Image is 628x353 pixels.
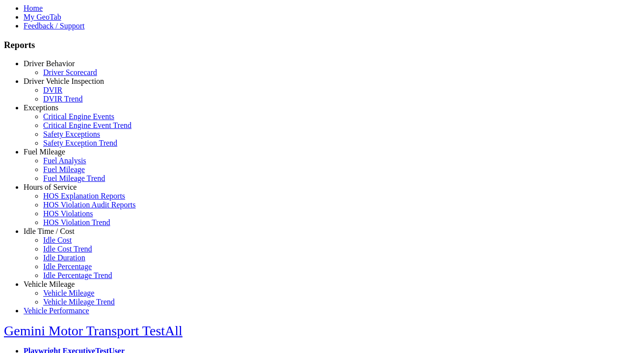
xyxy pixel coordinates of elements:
a: Safety Exceptions [43,130,100,138]
a: Idle Percentage [43,262,92,271]
a: Idle Cost Trend [43,245,92,253]
a: Fuel Mileage [24,148,65,156]
a: DVIR [43,86,62,94]
a: Fuel Mileage [43,165,85,174]
a: Idle Time / Cost [24,227,75,235]
a: Home [24,4,43,12]
a: HOS Violation Trend [43,218,110,227]
a: Fuel Analysis [43,156,86,165]
a: Driver Behavior [24,59,75,68]
a: Safety Exception Trend [43,139,117,147]
a: Vehicle Mileage [24,280,75,288]
a: Exceptions [24,103,58,112]
a: Critical Engine Events [43,112,114,121]
a: Idle Cost [43,236,72,244]
a: HOS Violations [43,209,93,218]
a: Fuel Mileage Trend [43,174,105,182]
h3: Reports [4,40,624,50]
a: Critical Engine Event Trend [43,121,131,129]
a: Vehicle Mileage [43,289,94,297]
a: Vehicle Mileage Trend [43,298,115,306]
a: Idle Duration [43,253,85,262]
a: Feedback / Support [24,22,84,30]
a: Driver Scorecard [43,68,97,76]
a: My GeoTab [24,13,61,21]
a: Vehicle Performance [24,306,89,315]
a: Gemini Motor Transport TestAll [4,323,183,338]
a: Idle Percentage Trend [43,271,112,279]
a: HOS Explanation Reports [43,192,125,200]
a: HOS Violation Audit Reports [43,201,136,209]
a: Driver Vehicle Inspection [24,77,104,85]
a: Hours of Service [24,183,77,191]
a: DVIR Trend [43,95,82,103]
